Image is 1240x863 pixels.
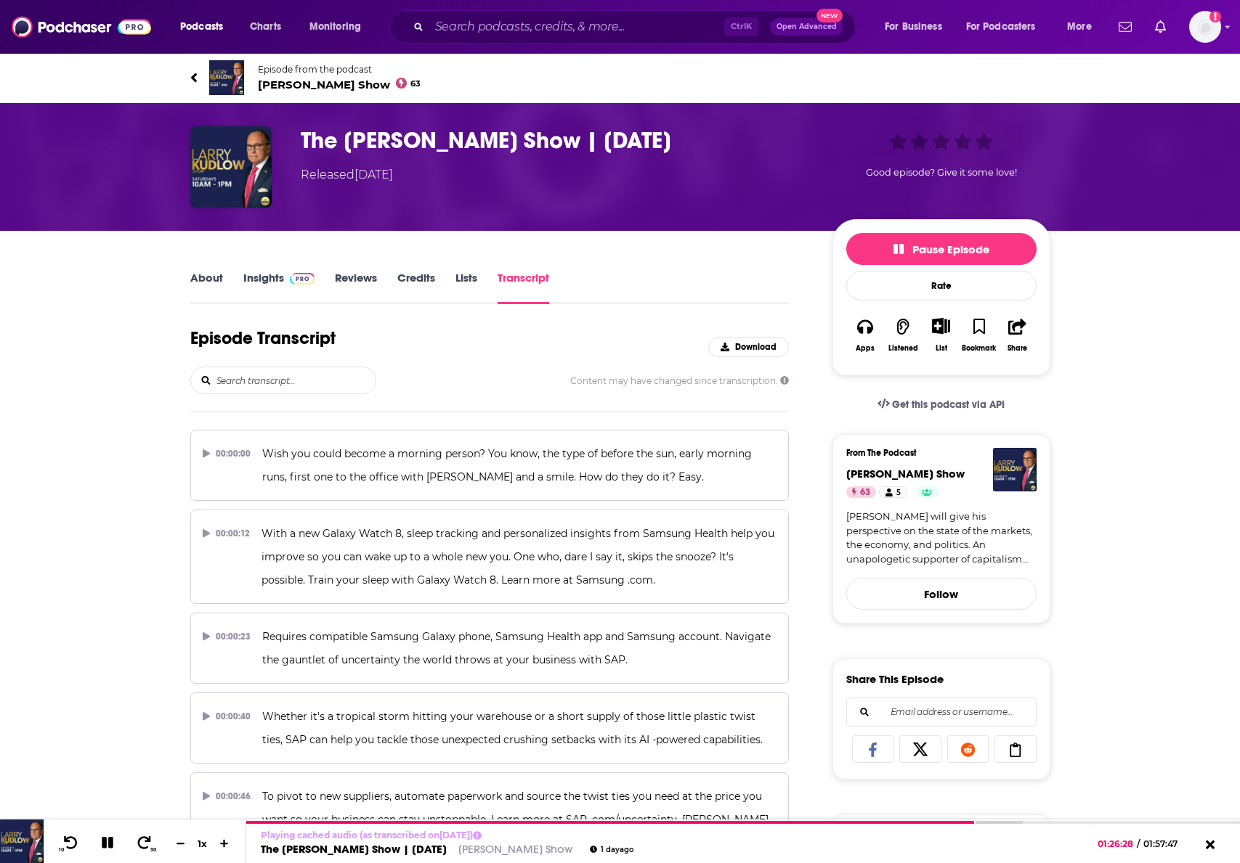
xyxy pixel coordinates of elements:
a: The [PERSON_NAME] Show | [DATE] [261,842,447,856]
img: User Profile [1189,11,1221,43]
span: 5 [896,486,901,500]
button: Listened [884,308,922,361]
div: 00:00:23 [203,625,251,648]
input: Search transcript... [215,367,376,393]
button: 10 [56,835,84,853]
a: Share on X/Twitter [899,735,941,763]
span: Get this podcast via API [892,398,1005,411]
a: Transcript [498,271,549,304]
span: 63 [860,486,870,500]
span: 01:57:47 [1140,838,1192,849]
span: Pause Episode [893,242,989,256]
button: Pause Episode [846,233,1037,265]
p: Playing cached audio (as transcribed on [DATE] ) [261,830,633,840]
span: 63 [410,81,421,87]
div: 00:00:40 [203,705,251,728]
button: 00:00:23Requires compatible Samsung Galaxy phone, Samsung Health app and Samsung account. Navigat... [190,613,790,684]
div: Apps [856,344,875,353]
h1: Episode Transcript [190,327,336,349]
a: InsightsPodchaser Pro [243,271,315,304]
h3: Share This Episode [846,672,944,686]
a: Larry Kudlow ShowEpisode from the podcast[PERSON_NAME] Show63 [190,60,620,95]
a: Show notifications dropdown [1149,15,1172,39]
div: 00:00:46 [203,785,251,808]
button: Bookmark [960,308,998,361]
button: Follow [846,578,1037,610]
span: Good episode? Give it some love! [866,167,1017,178]
span: Podcasts [180,17,223,37]
span: / [1137,838,1140,849]
span: Whether it's a tropical storm hitting your warehouse or a short supply of those little plastic tw... [262,710,763,746]
h3: The Larry Kudlow Show | 09-27-25 [301,126,809,155]
span: To pivot to new suppliers, automate paperwork and source the twist ties you need at the price you... [262,790,771,849]
span: Monitoring [309,17,361,37]
span: Ctrl K [724,17,758,36]
div: List [936,343,947,353]
a: Show notifications dropdown [1113,15,1138,39]
button: 00:00:00Wish you could become a morning person? You know, the type of before the sun, early morni... [190,430,790,501]
a: Share on Facebook [852,735,894,763]
a: Reviews [335,271,377,304]
button: 30 [131,835,159,853]
button: open menu [1057,15,1110,38]
div: 1 day ago [590,846,633,854]
div: Bookmark [962,344,996,353]
button: open menu [875,15,960,38]
a: Charts [240,15,290,38]
div: 00:00:00 [203,442,251,465]
span: Episode from the podcast [258,64,421,75]
div: Show More ButtonList [922,308,960,361]
span: 01:26:28 [1098,838,1137,849]
img: Larry Kudlow Show [209,60,244,95]
div: Search followers [846,698,1037,727]
a: 5 [879,486,907,498]
div: Rate [846,271,1037,300]
span: For Business [885,17,942,37]
span: Wish you could become a morning person? You know, the type of before the sun, early morning runs,... [262,447,755,483]
span: 10 [59,847,64,853]
input: Search podcasts, credits, & more... [429,15,724,38]
span: For Podcasters [966,17,1036,37]
img: Podchaser - Follow, Share and Rate Podcasts [12,13,151,41]
div: Share [1008,344,1027,353]
span: More [1067,17,1092,37]
img: Larry Kudlow Show [993,448,1037,491]
a: Copy Link [994,735,1037,763]
button: open menu [170,15,242,38]
button: Download [708,337,789,357]
span: 30 [150,847,156,853]
a: About [190,271,223,304]
a: Get this podcast via API [866,387,1017,422]
button: Show More Button [926,318,956,334]
button: open menu [299,15,380,38]
span: Download [735,342,777,352]
a: [PERSON_NAME] Show [458,842,572,856]
button: Show profile menu [1189,11,1221,43]
div: 1 x [190,838,215,849]
a: Credits [397,271,435,304]
span: Logged in as clareliening [1189,11,1221,43]
span: Open Advanced [777,23,837,30]
a: Lists [455,271,477,304]
button: Share [998,308,1036,361]
button: Open AdvancedNew [770,18,843,36]
div: 00:00:12 [203,522,251,545]
span: New [816,9,843,23]
img: The Larry Kudlow Show | 09-27-25 [190,126,272,208]
a: Share on Reddit [947,735,989,763]
img: Podchaser Pro [290,273,315,285]
div: Listened [888,344,918,353]
span: Requires compatible Samsung Galaxy phone, Samsung Health app and Samsung account. Navigate the ga... [262,630,774,666]
span: [PERSON_NAME] Show [846,467,965,480]
svg: Add a profile image [1209,11,1221,23]
button: open menu [957,15,1057,38]
h3: From The Podcast [846,448,1025,458]
span: [PERSON_NAME] Show [258,78,421,91]
div: Search podcasts, credits, & more... [403,10,870,44]
input: Email address or username... [859,698,1024,726]
span: Content may have changed since transcription. [570,375,789,386]
button: 00:00:12With a new Galaxy Watch 8, sleep tracking and personalized insights from Samsung Health h... [190,510,790,604]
